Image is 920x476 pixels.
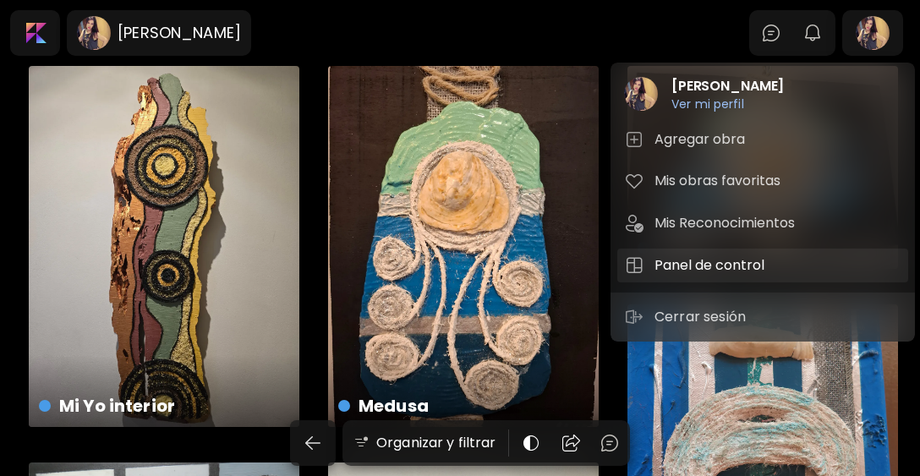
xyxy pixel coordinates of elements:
[617,300,758,334] button: sign-outCerrar sesión
[654,255,769,276] h5: Panel de control
[624,129,644,150] img: tab
[624,307,644,327] img: sign-out
[654,213,800,233] h5: Mis Reconocimientos
[617,164,908,198] button: tabMis obras favoritas
[654,129,750,150] h5: Agregar obra
[671,96,784,112] h6: Ver mi perfil
[617,206,908,240] button: tabMis Reconocimientos
[617,123,908,156] button: tabAgregar obra
[617,249,908,282] button: tabPanel de control
[624,213,644,233] img: tab
[654,171,786,191] h5: Mis obras favoritas
[624,255,644,276] img: tab
[624,171,644,191] img: tab
[671,76,784,96] h2: [PERSON_NAME]
[654,307,751,327] p: Cerrar sesión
